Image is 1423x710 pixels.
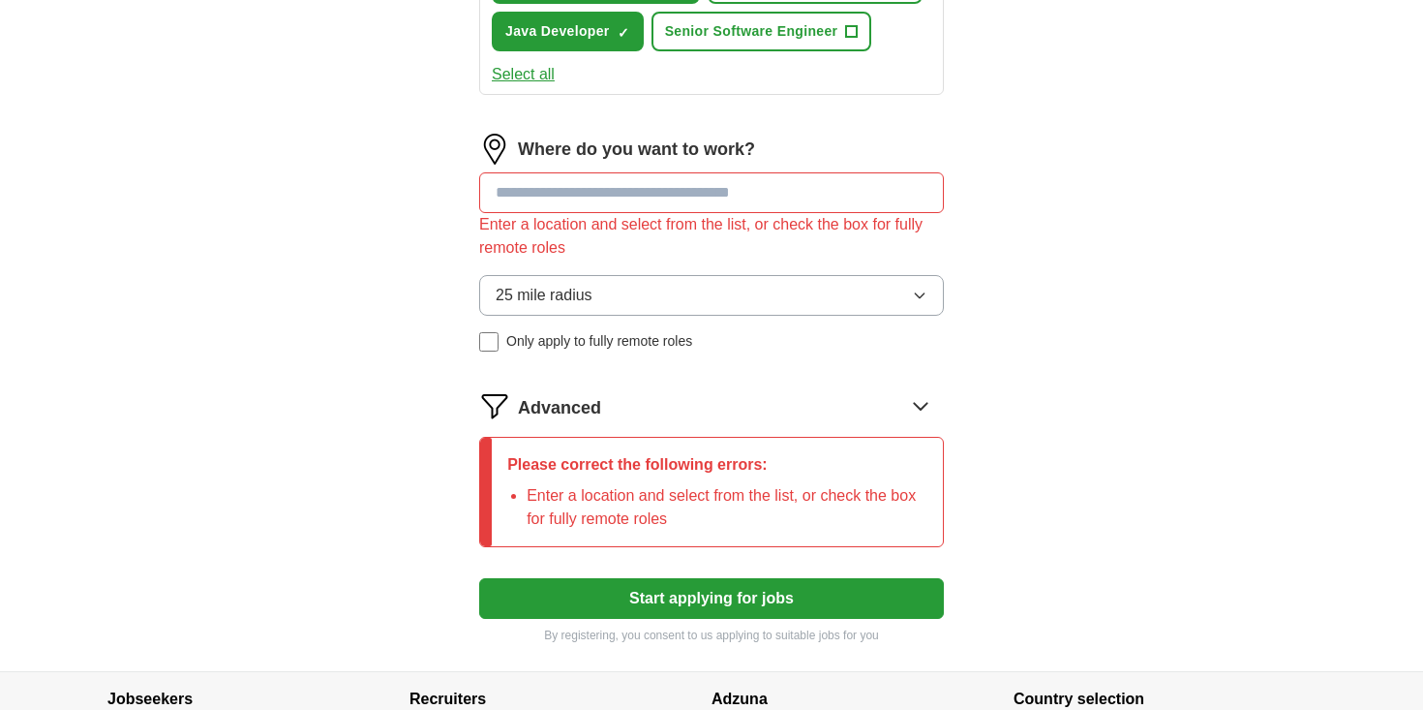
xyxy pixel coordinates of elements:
button: Select all [492,63,555,86]
span: 25 mile radius [496,284,592,307]
button: Start applying for jobs [479,578,944,619]
span: Senior Software Engineer [665,21,838,42]
button: 25 mile radius [479,275,944,316]
p: By registering, you consent to us applying to suitable jobs for you [479,627,944,644]
button: Senior Software Engineer [651,12,872,51]
span: ✓ [618,25,629,41]
p: Please correct the following errors: [507,453,927,477]
label: Where do you want to work? [518,137,755,163]
span: Java Developer [505,21,610,42]
img: location.png [479,134,510,165]
span: Only apply to fully remote roles [506,331,692,352]
span: Advanced [518,395,601,421]
img: filter [479,390,510,421]
div: Enter a location and select from the list, or check the box for fully remote roles [479,213,944,260]
button: Java Developer✓ [492,12,644,51]
li: Enter a location and select from the list, or check the box for fully remote roles [527,484,927,531]
input: Only apply to fully remote roles [479,332,499,352]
